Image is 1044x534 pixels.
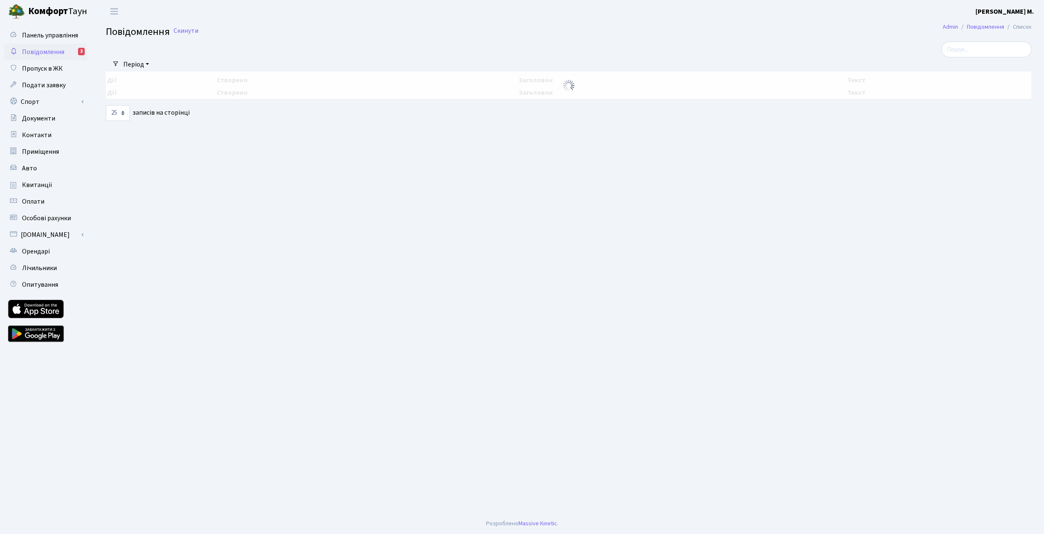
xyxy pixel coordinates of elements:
[22,147,59,156] span: Приміщення
[22,164,37,173] span: Авто
[22,247,50,256] span: Орендарі
[1004,22,1032,32] li: Список
[8,3,25,20] img: logo.png
[22,64,63,73] span: Пропуск в ЖК
[104,5,125,18] button: Переключити навігацію
[4,160,87,177] a: Авто
[518,519,557,528] a: Massive Kinetic
[120,57,152,71] a: Період
[930,18,1044,36] nav: breadcrumb
[28,5,68,18] b: Комфорт
[174,27,198,35] a: Скинути
[22,47,64,57] span: Повідомлення
[28,5,87,19] span: Таун
[562,79,575,92] img: Обробка...
[22,197,44,206] span: Оплати
[22,81,66,90] span: Подати заявку
[22,130,51,140] span: Контакти
[486,519,558,528] div: Розроблено .
[22,214,71,223] span: Особові рахунки
[4,127,87,143] a: Контакти
[4,226,87,243] a: [DOMAIN_NAME]
[22,114,55,123] span: Документи
[976,7,1034,17] a: [PERSON_NAME] М.
[78,48,85,55] div: 3
[4,193,87,210] a: Оплати
[967,22,1004,31] a: Повідомлення
[4,260,87,276] a: Лічильники
[4,110,87,127] a: Документи
[4,177,87,193] a: Квитанції
[4,44,87,60] a: Повідомлення3
[4,27,87,44] a: Панель управління
[22,180,52,189] span: Квитанції
[22,263,57,273] span: Лічильники
[4,210,87,226] a: Особові рахунки
[941,42,1032,57] input: Пошук...
[106,25,170,39] span: Повідомлення
[976,7,1034,16] b: [PERSON_NAME] М.
[22,280,58,289] span: Опитування
[106,105,190,121] label: записів на сторінці
[22,31,78,40] span: Панель управління
[106,105,130,121] select: записів на сторінці
[4,143,87,160] a: Приміщення
[943,22,958,31] a: Admin
[4,94,87,110] a: Спорт
[4,243,87,260] a: Орендарі
[4,60,87,77] a: Пропуск в ЖК
[4,77,87,94] a: Подати заявку
[4,276,87,293] a: Опитування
